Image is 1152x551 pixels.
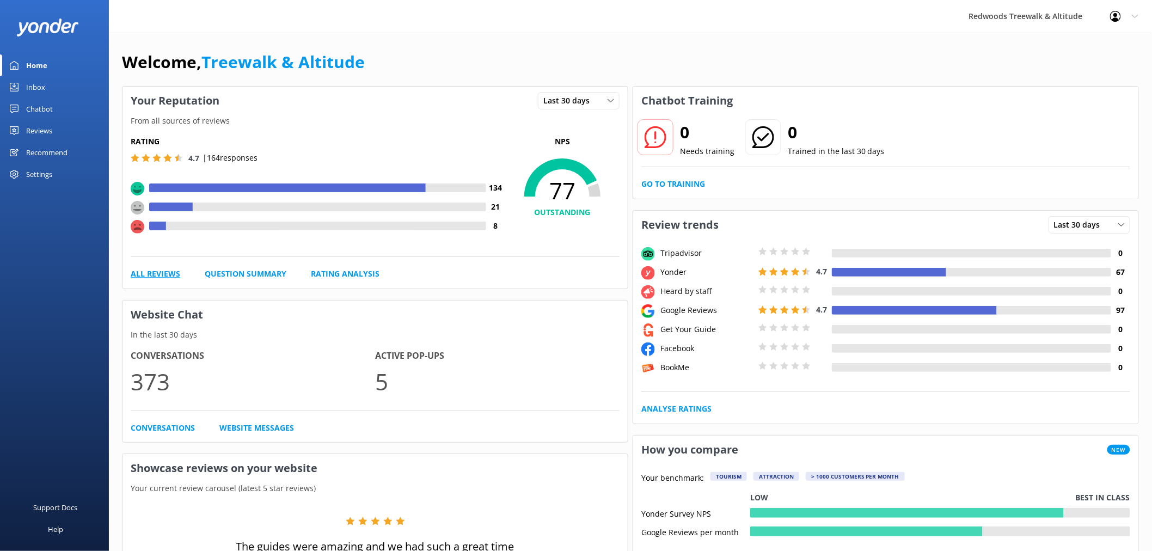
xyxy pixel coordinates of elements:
[26,54,47,76] div: Home
[1111,362,1130,374] h4: 0
[750,492,768,504] p: Low
[816,304,827,315] span: 4.7
[505,136,620,148] p: NPS
[1111,304,1130,316] h4: 97
[26,98,53,120] div: Chatbot
[1107,445,1130,455] span: New
[806,472,905,481] div: > 1000 customers per month
[633,87,741,115] h3: Chatbot Training
[658,247,756,259] div: Tripadvisor
[641,526,750,536] div: Google Reviews per month
[633,436,746,464] h3: How you compare
[816,266,827,277] span: 4.7
[641,178,705,190] a: Go to Training
[122,454,628,482] h3: Showcase reviews on your website
[486,220,505,232] h4: 8
[505,177,620,204] span: 77
[122,49,365,75] h1: Welcome,
[131,363,375,400] p: 373
[641,508,750,518] div: Yonder Survey NPS
[131,422,195,434] a: Conversations
[311,268,379,280] a: Rating Analysis
[658,266,756,278] div: Yonder
[16,19,79,36] img: yonder-white-logo.png
[658,342,756,354] div: Facebook
[122,115,628,127] p: From all sources of reviews
[658,362,756,374] div: BookMe
[658,285,756,297] div: Heard by staff
[658,304,756,316] div: Google Reviews
[26,163,52,185] div: Settings
[788,119,885,145] h2: 0
[680,145,734,157] p: Needs training
[543,95,596,107] span: Last 30 days
[201,51,365,73] a: Treewalk & Altitude
[188,153,199,163] span: 4.7
[122,482,628,494] p: Your current review carousel (latest 5 star reviews)
[680,119,734,145] h2: 0
[26,120,52,142] div: Reviews
[633,211,727,239] h3: Review trends
[788,145,885,157] p: Trained in the last 30 days
[710,472,747,481] div: Tourism
[48,518,63,540] div: Help
[375,363,620,400] p: 5
[486,182,505,194] h4: 134
[1054,219,1107,231] span: Last 30 days
[122,301,628,329] h3: Website Chat
[1111,266,1130,278] h4: 67
[219,422,294,434] a: Website Messages
[641,472,704,485] p: Your benchmark:
[131,349,375,363] h4: Conversations
[205,268,286,280] a: Question Summary
[26,76,45,98] div: Inbox
[122,329,628,341] p: In the last 30 days
[1111,285,1130,297] h4: 0
[641,403,712,415] a: Analyse Ratings
[122,87,228,115] h3: Your Reputation
[753,472,799,481] div: Attraction
[1111,342,1130,354] h4: 0
[505,206,620,218] h4: OUTSTANDING
[375,349,620,363] h4: Active Pop-ups
[131,268,180,280] a: All Reviews
[486,201,505,213] h4: 21
[203,152,258,164] p: | 164 responses
[1111,323,1130,335] h4: 0
[1111,247,1130,259] h4: 0
[34,497,78,518] div: Support Docs
[26,142,68,163] div: Recommend
[1076,492,1130,504] p: Best in class
[658,323,756,335] div: Get Your Guide
[131,136,505,148] h5: Rating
